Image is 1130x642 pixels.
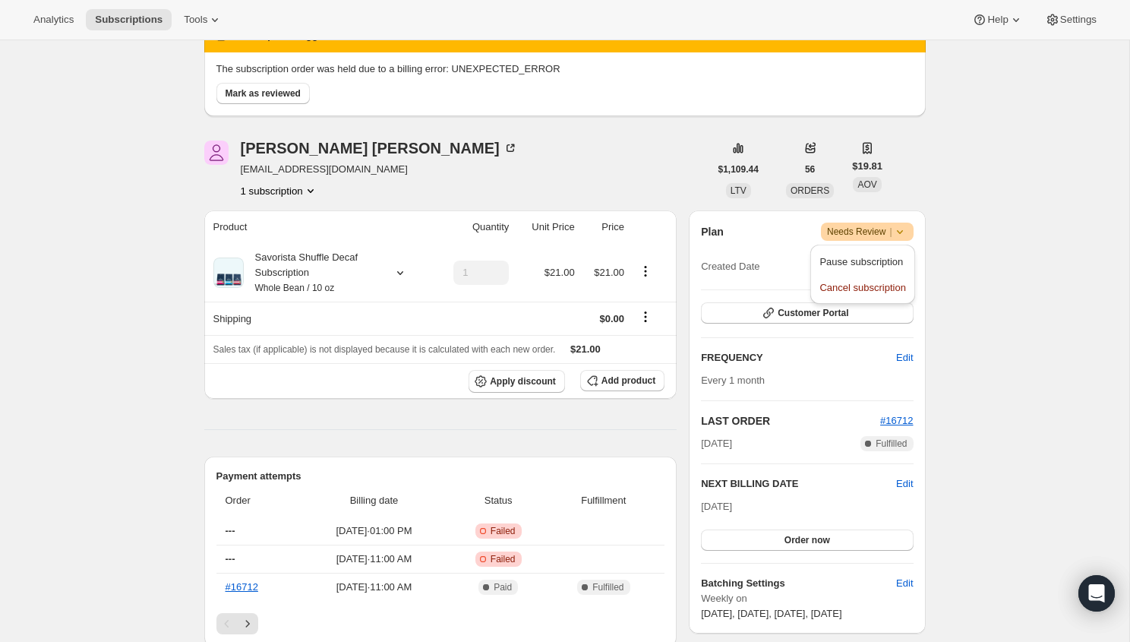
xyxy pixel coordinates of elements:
[633,308,658,325] button: Shipping actions
[95,14,163,26] span: Subscriptions
[889,226,892,238] span: |
[226,553,235,565] span: ---
[570,343,601,355] span: $21.00
[896,476,913,492] button: Edit
[1036,9,1106,30] button: Settings
[226,581,258,593] a: #16712
[815,249,910,274] button: Pause subscription
[303,552,445,567] span: [DATE] · 11:00 AM
[887,346,922,370] button: Edit
[896,350,913,365] span: Edit
[701,259,759,274] span: Created Date
[226,87,301,100] span: Mark as reviewed
[204,302,433,335] th: Shipping
[226,525,235,536] span: ---
[701,375,765,386] span: Every 1 month
[1078,575,1115,612] div: Open Intercom Messenger
[709,159,768,180] button: $1,109.44
[701,576,896,591] h6: Batching Settings
[244,250,380,296] div: Savorista Shuffle Decaf Subscription
[469,370,565,393] button: Apply discount
[701,413,880,429] h2: LAST ORDER
[887,571,922,596] button: Edit
[213,258,244,288] img: product img
[701,530,913,551] button: Order now
[701,591,913,606] span: Weekly on
[86,9,172,30] button: Subscriptions
[241,162,518,177] span: [EMAIL_ADDRESS][DOMAIN_NAME]
[701,302,913,324] button: Customer Portal
[731,185,746,196] span: LTV
[778,307,848,319] span: Customer Portal
[1060,14,1097,26] span: Settings
[216,484,299,517] th: Order
[303,493,445,508] span: Billing date
[857,179,876,190] span: AOV
[494,581,512,593] span: Paid
[701,608,841,619] span: [DATE], [DATE], [DATE], [DATE]
[815,275,910,299] button: Cancel subscription
[594,267,624,278] span: $21.00
[601,375,655,387] span: Add product
[580,370,664,391] button: Add product
[24,9,83,30] button: Analytics
[216,62,914,77] p: The subscription order was held due to a billing error: UNEXPECTED_ERROR
[204,210,433,244] th: Product
[303,523,445,539] span: [DATE] · 01:00 PM
[718,163,759,176] span: $1,109.44
[896,576,913,591] span: Edit
[987,14,1008,26] span: Help
[491,553,516,565] span: Failed
[701,501,732,512] span: [DATE]
[216,83,310,104] button: Mark as reviewed
[963,9,1032,30] button: Help
[791,185,829,196] span: ORDERS
[490,375,556,387] span: Apply discount
[184,14,207,26] span: Tools
[303,580,445,595] span: [DATE] · 11:00 AM
[237,613,258,634] button: Next
[216,469,665,484] h2: Payment attempts
[633,263,658,280] button: Product actions
[827,224,907,239] span: Needs Review
[204,141,229,165] span: Kristina McMenamin
[592,581,623,593] span: Fulfilled
[701,476,896,492] h2: NEXT BILLING DATE
[552,493,656,508] span: Fulfillment
[241,141,518,156] div: [PERSON_NAME] [PERSON_NAME]
[784,534,830,546] span: Order now
[241,183,318,198] button: Product actions
[819,282,905,293] span: Cancel subscription
[701,224,724,239] h2: Plan
[491,525,516,537] span: Failed
[701,436,732,451] span: [DATE]
[701,350,896,365] h2: FREQUENCY
[213,344,556,355] span: Sales tax (if applicable) is not displayed because it is calculated with each new order.
[579,210,629,244] th: Price
[876,438,907,450] span: Fulfilled
[255,283,335,293] small: Whole Bean / 10 oz
[880,413,913,429] button: #16712
[33,14,74,26] span: Analytics
[454,493,543,508] span: Status
[599,313,624,324] span: $0.00
[852,159,882,174] span: $19.81
[432,210,513,244] th: Quantity
[819,256,903,267] span: Pause subscription
[216,613,665,634] nav: Pagination
[544,267,575,278] span: $21.00
[513,210,579,244] th: Unit Price
[175,9,232,30] button: Tools
[796,159,824,180] button: 56
[880,415,913,426] a: #16712
[805,163,815,176] span: 56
